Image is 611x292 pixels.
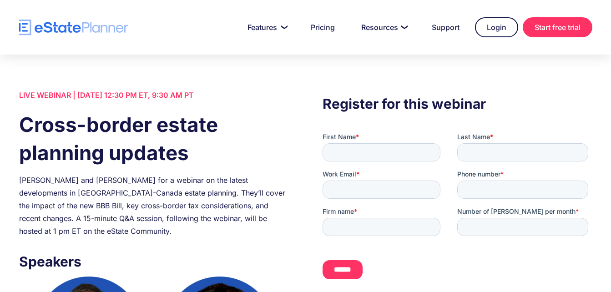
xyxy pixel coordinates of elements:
a: Start free trial [523,17,592,37]
a: Login [475,17,518,37]
h1: Cross-border estate planning updates [19,111,288,167]
h3: Speakers [19,251,288,272]
a: Pricing [300,18,346,36]
div: LIVE WEBINAR | [DATE] 12:30 PM ET, 9:30 AM PT [19,89,288,101]
a: home [19,20,128,35]
iframe: Form 0 [323,132,592,287]
a: Support [421,18,470,36]
h3: Register for this webinar [323,93,592,114]
a: Resources [350,18,416,36]
a: Features [237,18,295,36]
div: [PERSON_NAME] and [PERSON_NAME] for a webinar on the latest developments in [GEOGRAPHIC_DATA]-Can... [19,174,288,237]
